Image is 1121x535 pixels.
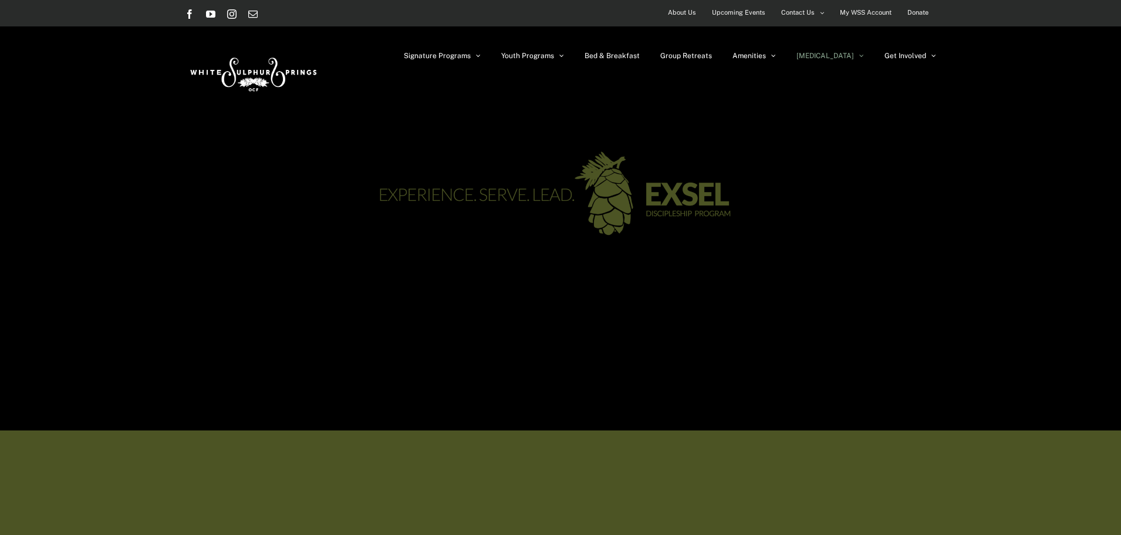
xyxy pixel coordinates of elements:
span: [MEDICAL_DATA] [796,52,854,59]
img: exsel-green-logo-03 [355,136,766,254]
img: White Sulphur Springs Logo [185,45,320,100]
a: Amenities [732,26,776,85]
span: Youth Programs [501,52,554,59]
span: Signature Programs [404,52,471,59]
a: Get Involved [884,26,936,85]
a: Bed & Breakfast [585,26,640,85]
a: Signature Programs [404,26,481,85]
nav: Main Menu [404,26,936,85]
a: Facebook [185,9,194,19]
span: Get Involved [884,52,926,59]
a: YouTube [206,9,215,19]
span: Group Retreats [660,52,712,59]
span: Contact Us [781,4,815,21]
span: Bed & Breakfast [585,52,640,59]
span: Donate [907,4,928,21]
a: Email [248,9,258,19]
a: [MEDICAL_DATA] [796,26,864,85]
a: Group Retreats [660,26,712,85]
span: Amenities [732,52,766,59]
span: About Us [668,4,696,21]
span: My WSS Account [840,4,892,21]
a: Instagram [227,9,237,19]
a: Youth Programs [501,26,564,85]
span: Upcoming Events [712,4,765,21]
